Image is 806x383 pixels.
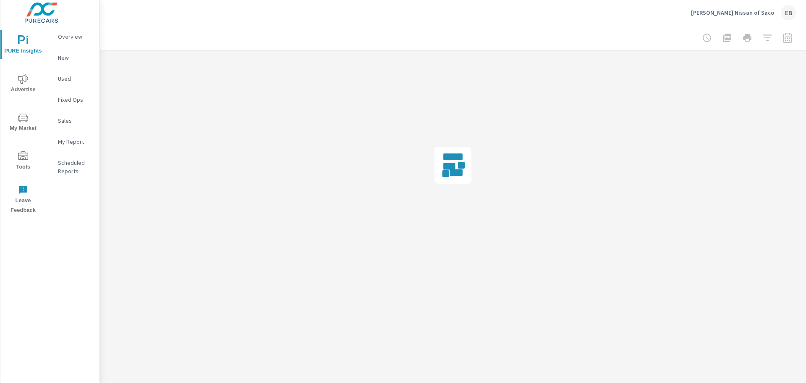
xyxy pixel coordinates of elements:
span: Leave Feedback [3,185,43,215]
span: PURE Insights [3,35,43,56]
p: Scheduled Reports [58,158,93,175]
div: Overview [46,30,99,43]
div: nav menu [0,25,46,219]
div: EB [781,5,796,20]
p: [PERSON_NAME] Nissan of Saco [691,9,774,16]
div: Scheduled Reports [46,156,99,177]
p: Used [58,74,93,83]
span: Advertise [3,74,43,95]
span: Tools [3,151,43,172]
div: Sales [46,114,99,127]
span: My Market [3,113,43,133]
div: New [46,51,99,64]
p: Fixed Ops [58,95,93,104]
p: My Report [58,137,93,146]
div: My Report [46,135,99,148]
div: Used [46,72,99,85]
p: Sales [58,116,93,125]
p: Overview [58,32,93,41]
p: New [58,53,93,62]
div: Fixed Ops [46,93,99,106]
